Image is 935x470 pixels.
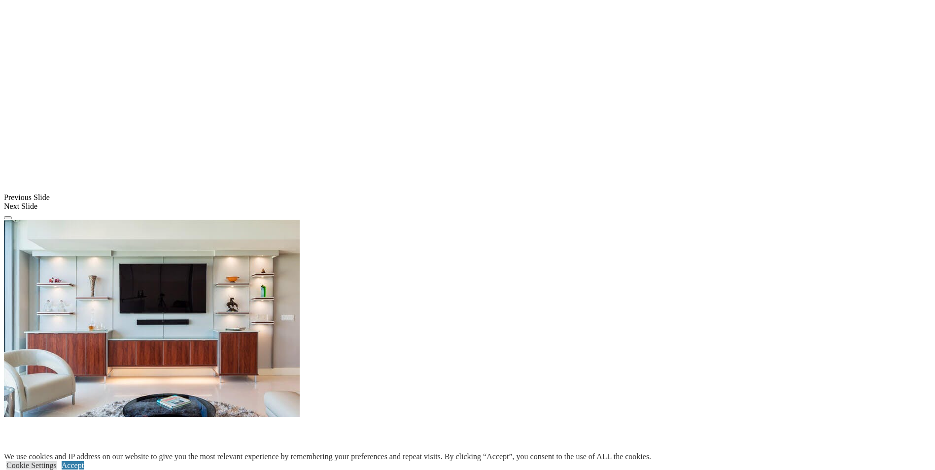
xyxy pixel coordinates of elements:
a: Cookie Settings [6,461,57,470]
div: Next Slide [4,202,931,211]
div: We use cookies and IP address on our website to give you the most relevant experience by remember... [4,452,651,461]
div: Previous Slide [4,193,931,202]
img: Banner for mobile view [4,220,300,417]
button: Click here to pause slide show [4,216,12,219]
a: Accept [62,461,84,470]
